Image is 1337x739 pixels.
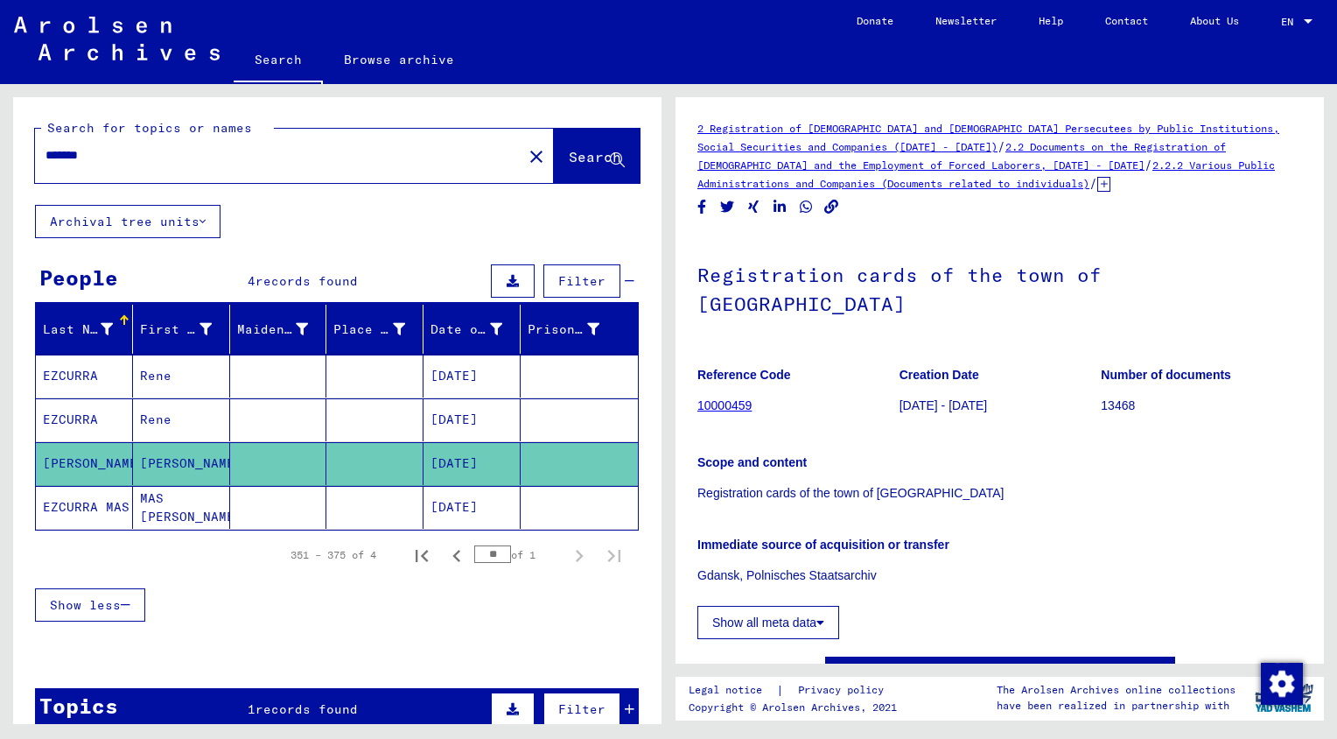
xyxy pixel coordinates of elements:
[771,196,789,218] button: Share on LinkedIn
[569,148,621,165] span: Search
[36,305,133,354] mat-header-cell: Last Name
[528,320,599,339] div: Prisoner #
[1144,157,1152,172] span: /
[997,698,1235,714] p: have been realized in partnership with
[234,39,323,84] a: Search
[255,273,358,289] span: records found
[1101,368,1231,382] b: Number of documents
[140,320,212,339] div: First Name
[1251,676,1317,720] img: yv_logo.png
[1101,397,1302,415] p: 13468
[697,538,949,552] b: Immediate source of acquisition or transfer
[697,606,839,639] button: Show all meta data
[439,538,474,573] button: Previous page
[50,597,121,613] span: Show less
[543,264,620,298] button: Filter
[543,693,620,726] button: Filter
[255,701,358,717] span: records found
[866,663,1134,681] a: See comments created before [DATE]
[430,315,524,343] div: Date of Birth
[323,39,475,81] a: Browse archive
[1261,663,1303,705] img: Change consent
[689,681,776,700] a: Legal notice
[689,681,905,700] div: |
[133,442,230,485] mat-cell: [PERSON_NAME]
[597,538,632,573] button: Last page
[35,205,220,238] button: Archival tree units
[14,17,220,60] img: Arolsen_neg.svg
[997,682,1235,698] p: The Arolsen Archives online collections
[899,397,1101,415] p: [DATE] - [DATE]
[697,398,752,412] a: 10000459
[39,262,118,293] div: People
[133,355,230,398] mat-cell: Rene
[430,320,502,339] div: Date of Birth
[423,305,521,354] mat-header-cell: Date of Birth
[47,120,252,136] mat-label: Search for topics or names
[43,315,135,343] div: Last Name
[36,355,133,398] mat-cell: EZCURRA
[333,315,427,343] div: Place of Birth
[326,305,423,354] mat-header-cell: Place of Birth
[822,196,841,218] button: Copy link
[133,305,230,354] mat-header-cell: First Name
[423,486,521,529] mat-cell: [DATE]
[404,538,439,573] button: First page
[697,484,1302,503] p: Registration cards of the town of [GEOGRAPHIC_DATA]
[693,196,711,218] button: Share on Facebook
[697,235,1302,341] h1: Registration cards of the town of [GEOGRAPHIC_DATA]
[423,355,521,398] mat-cell: [DATE]
[1089,175,1097,191] span: /
[1281,16,1300,28] span: EN
[784,681,905,700] a: Privacy policy
[36,398,133,441] mat-cell: EZCURRA
[697,122,1279,153] a: 2 Registration of [DEMOGRAPHIC_DATA] and [DEMOGRAPHIC_DATA] Persecutees by Public Institutions, S...
[562,538,597,573] button: Next page
[36,442,133,485] mat-cell: [PERSON_NAME]
[697,567,1302,585] p: Gdansk, Polnisches Staatsarchiv
[248,273,255,289] span: 4
[237,320,309,339] div: Maiden Name
[558,273,605,289] span: Filter
[519,138,554,173] button: Clear
[899,368,979,382] b: Creation Date
[36,486,133,529] mat-cell: EZCURRA MAS
[230,305,327,354] mat-header-cell: Maiden Name
[333,320,405,339] div: Place of Birth
[697,368,791,382] b: Reference Code
[39,690,118,721] div: Topics
[521,305,638,354] mat-header-cell: Prisoner #
[474,546,562,563] div: of 1
[140,315,234,343] div: First Name
[248,701,255,717] span: 1
[423,398,521,441] mat-cell: [DATE]
[35,588,145,622] button: Show less
[133,398,230,441] mat-cell: Rene
[797,196,815,218] button: Share on WhatsApp
[718,196,737,218] button: Share on Twitter
[697,455,807,469] b: Scope and content
[237,315,331,343] div: Maiden Name
[1260,662,1302,704] div: Change consent
[745,196,763,218] button: Share on Xing
[554,129,640,183] button: Search
[43,320,113,339] div: Last Name
[689,700,905,715] p: Copyright © Arolsen Archives, 2021
[133,486,230,529] mat-cell: MAS [PERSON_NAME]
[526,146,547,167] mat-icon: close
[290,547,376,563] div: 351 – 375 of 4
[423,442,521,485] mat-cell: [DATE]
[997,138,1005,154] span: /
[528,315,621,343] div: Prisoner #
[558,701,605,717] span: Filter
